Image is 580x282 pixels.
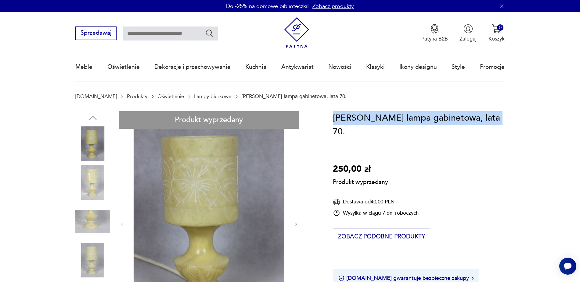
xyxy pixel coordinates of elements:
iframe: Smartsupp widget button [559,258,576,275]
a: Promocje [480,53,505,81]
p: [PERSON_NAME] lampa gabinetowa, lata 70. [241,93,347,99]
h1: [PERSON_NAME] lampa gabinetowa, lata 70. [333,111,505,139]
a: Zobacz produkty [312,2,354,10]
p: Do -25% na domowe biblioteczki! [226,2,309,10]
img: Ikona dostawy [333,198,340,206]
p: Zaloguj [459,35,477,42]
a: Style [452,53,465,81]
button: 0Koszyk [488,24,505,42]
img: Ikona koszyka [492,24,501,33]
button: [DOMAIN_NAME] gwarantuje bezpieczne zakupy [338,274,474,282]
button: Sprzedawaj [75,26,117,40]
a: Sprzedawaj [75,31,117,36]
a: Ikona medaluPatyna B2B [421,24,448,42]
img: Patyna - sklep z meblami i dekoracjami vintage [281,17,312,48]
div: Wysyłka w ciągu 7 dni roboczych [333,209,419,217]
div: Dostawa od 40,00 PLN [333,198,419,206]
a: Dekoracje i przechowywanie [154,53,231,81]
img: Ikonka użytkownika [463,24,473,33]
p: 250,00 zł [333,162,388,176]
button: Szukaj [205,29,214,37]
a: Oświetlenie [107,53,140,81]
button: Zaloguj [459,24,477,42]
p: Koszyk [488,35,505,42]
a: Klasyki [366,53,385,81]
a: Antykwariat [281,53,314,81]
a: Lampy biurkowe [194,93,231,99]
img: Ikona strzałki w prawo [472,277,474,280]
p: Patyna B2B [421,35,448,42]
a: Ikony designu [399,53,437,81]
a: Kuchnia [245,53,266,81]
a: Oświetlenie [157,93,184,99]
a: [DOMAIN_NAME] [75,93,117,99]
button: Zobacz podobne produkty [333,228,430,245]
div: 0 [497,24,503,31]
a: Produkty [127,93,147,99]
p: Produkt wyprzedany [333,176,388,186]
button: Patyna B2B [421,24,448,42]
img: Ikona medalu [430,24,439,33]
a: Nowości [328,53,351,81]
a: Meble [75,53,92,81]
img: Ikona certyfikatu [338,275,344,281]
